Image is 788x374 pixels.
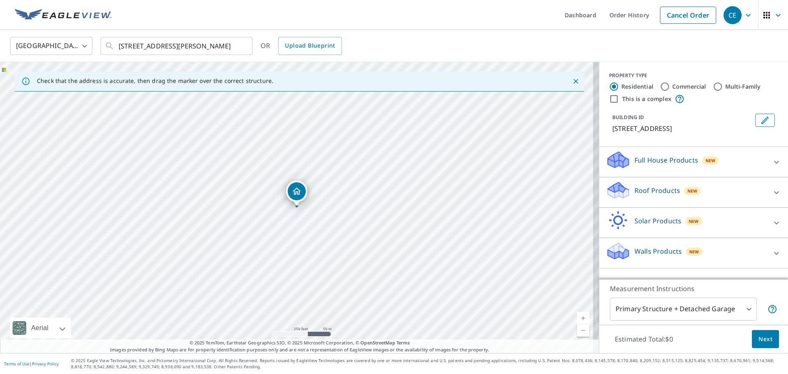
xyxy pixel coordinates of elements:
a: Cancel Order [660,7,716,24]
p: BUILDING ID [612,114,644,121]
label: Multi-Family [725,83,761,91]
a: Upload Blueprint [278,37,341,55]
p: Solar Products [635,216,681,226]
label: Residential [621,83,653,91]
span: Upload Blueprint [285,41,335,51]
button: Next [752,330,779,349]
button: Close [570,76,581,87]
div: PROPERTY TYPE [609,72,778,79]
a: OpenStreetMap [360,340,395,346]
div: Dropped pin, building 1, Residential property, 2 Stony Field Rd Norton, MA 02766 [286,181,307,206]
a: Current Level 17, Zoom In [577,312,589,324]
span: © 2025 TomTom, Earthstar Geographics SIO, © 2025 Microsoft Corporation, © [190,340,410,346]
p: Check that the address is accurate, then drag the marker over the correct structure. [37,77,273,85]
a: Privacy Policy [32,361,59,367]
p: © 2025 Eagle View Technologies, Inc. and Pictometry International Corp. All Rights Reserved. Repo... [71,358,784,370]
p: Roof Products [635,186,680,195]
a: Current Level 17, Zoom Out [577,324,589,337]
p: Full House Products [635,155,698,165]
label: This is a complex [622,95,671,103]
p: Measurement Instructions [610,284,777,294]
span: Next [758,334,772,344]
div: Walls ProductsNew [606,241,781,265]
img: EV Logo [15,9,112,21]
span: New [687,188,698,194]
p: Walls Products [635,246,682,256]
div: OR [261,37,342,55]
label: Commercial [672,83,706,91]
div: Roof ProductsNew [606,181,781,204]
a: Terms [396,340,410,346]
div: Solar ProductsNew [606,211,781,234]
div: Primary Structure + Detached Garage [610,298,757,321]
span: Your report will include the primary structure and a detached garage if one exists. [767,304,777,314]
input: Search by address or latitude-longitude [119,34,236,57]
span: New [706,157,716,164]
div: Full House ProductsNew [606,150,781,174]
p: Estimated Total: $0 [608,330,680,348]
div: Aerial [10,318,71,338]
a: Terms of Use [4,361,30,367]
span: New [689,248,699,255]
div: Aerial [29,318,51,338]
div: [GEOGRAPHIC_DATA] [10,34,92,57]
div: CE [724,6,742,24]
button: Edit building 1 [755,114,775,127]
p: | [4,361,59,366]
span: New [689,218,699,225]
p: [STREET_ADDRESS] [612,124,752,133]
